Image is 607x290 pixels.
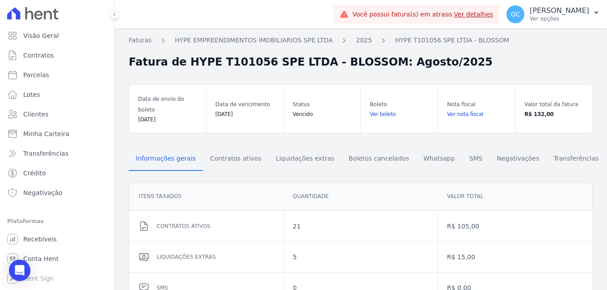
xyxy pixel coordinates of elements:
span: SMS [464,149,488,167]
span: Parcelas [23,70,49,79]
span: GC [511,11,520,17]
dt: Boleto [370,99,429,110]
div: Open Intercom Messenger [9,260,30,281]
span: Boletos cancelados [343,149,414,167]
a: Conta Hent [4,250,110,268]
span: Negativações [491,149,544,167]
span: Contratos ativos [205,149,267,167]
span: Whatsapp [418,149,460,167]
span: Recebíveis [23,235,57,244]
span: Crédito [23,169,46,178]
a: Liquidações extras [269,148,341,171]
span: Transferências [548,149,604,167]
nav: Breadcrumb [129,36,593,50]
dd: [DATE] [215,110,274,119]
a: SMS [462,148,490,171]
a: Negativações [489,148,546,171]
dd: R$ 132,00 [524,110,583,119]
a: Visão Geral [4,27,110,45]
a: Recebíveis [4,230,110,248]
a: Contratos [4,46,110,64]
a: Ver detalhes [454,11,493,18]
span: Clientes [23,110,48,119]
span: Transferências [23,149,68,158]
dd: [DATE] [138,115,197,124]
a: Whatsapp [416,148,462,171]
p: [PERSON_NAME] [530,6,589,15]
span: Minha Carteira [23,129,69,138]
a: Faturas [129,36,152,45]
dd: R$ 105,00 [447,222,583,231]
dd: 5 [293,253,429,261]
dd: Contratos ativos [156,222,274,231]
dd: R$ 15,00 [447,253,583,261]
dt: Valor total da fatura [524,99,583,110]
a: HYPE EMPREENDIMENTOS IMOBILIARIOS SPE LTDA [175,36,333,45]
a: Transferências [546,148,606,171]
span: Negativação [23,188,63,197]
span: Visão Geral [23,31,59,40]
dd: 21 [293,222,429,231]
dt: Nota fiscal [447,99,506,110]
a: Ver nota fiscal [447,110,506,119]
a: Ver boleto [370,110,429,119]
span: Conta Hent [23,254,59,263]
a: Crédito [4,164,110,182]
dd: Vencido [293,110,352,119]
dt: Data de envio do boleto [138,94,197,115]
span: Liquidações extras [270,149,340,167]
div: Plataformas [7,216,107,227]
span: Informações gerais [131,149,201,167]
span: Você possui fatura(s) em atraso. [352,10,493,19]
a: Parcelas [4,66,110,84]
h2: Fatura de HYPE T101056 SPE LTDA - BLOSSOM: Agosto/2025 [129,54,493,70]
a: Informações gerais [129,148,203,171]
a: Contratos ativos [203,148,269,171]
dd: Valor total [447,192,583,201]
p: Ver opções [530,15,589,22]
a: HYPE T101056 SPE LTDA - BLOSSOM [395,36,509,45]
a: Clientes [4,105,110,123]
dt: Status [293,99,352,110]
dd: Quantidade [293,192,429,201]
a: Transferências [4,145,110,162]
a: Negativação [4,184,110,202]
dd: Liquidações extras [156,253,274,261]
dt: Data de vencimento [215,99,274,110]
a: 2025 [356,36,372,45]
a: Boletos cancelados [341,148,416,171]
dd: Itens Taxados [139,192,274,201]
button: GC [PERSON_NAME] Ver opções [499,2,607,27]
span: Contratos [23,51,54,60]
a: Lotes [4,86,110,104]
span: Lotes [23,90,40,99]
a: Minha Carteira [4,125,110,143]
